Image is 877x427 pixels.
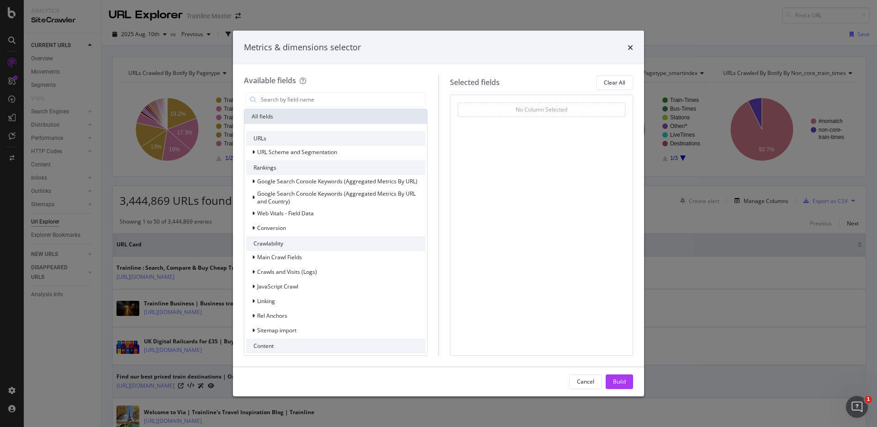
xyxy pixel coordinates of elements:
iframe: Intercom live chat [846,396,868,418]
button: Clear All [596,75,633,90]
div: Selected fields [450,77,500,88]
input: Search by field name [260,93,425,107]
span: Crawls and Visits (Logs) [257,268,317,276]
div: modal [233,31,644,396]
div: Cancel [577,378,594,385]
span: Google Search Console Keywords (Aggregated Metrics By URL and Country) [257,190,416,205]
span: URL Scheme and Segmentation [257,148,337,156]
span: JavaScript Crawl [257,283,298,290]
div: Metrics & dimensions selector [244,42,361,53]
div: Crawlability [246,236,425,251]
div: Content [246,339,425,353]
div: Build [613,378,626,385]
button: Cancel [569,374,602,389]
span: Google Search Console Keywords (Aggregated Metrics By URL) [257,177,417,185]
span: 1 [865,396,872,403]
div: times [628,42,633,53]
div: Clear All [604,79,625,86]
span: Rel Anchors [257,312,287,320]
div: All fields [244,109,427,124]
div: URLs [246,131,425,146]
div: Available fields [244,75,296,85]
span: Web Vitals - Field Data [257,209,314,217]
span: Linking [257,297,275,305]
span: Main Crawl Fields [257,253,302,261]
div: No Column Selected [516,106,567,113]
span: Conversion [257,224,286,232]
span: Sitemap import [257,326,296,334]
button: Build [606,374,633,389]
div: Rankings [246,160,425,175]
